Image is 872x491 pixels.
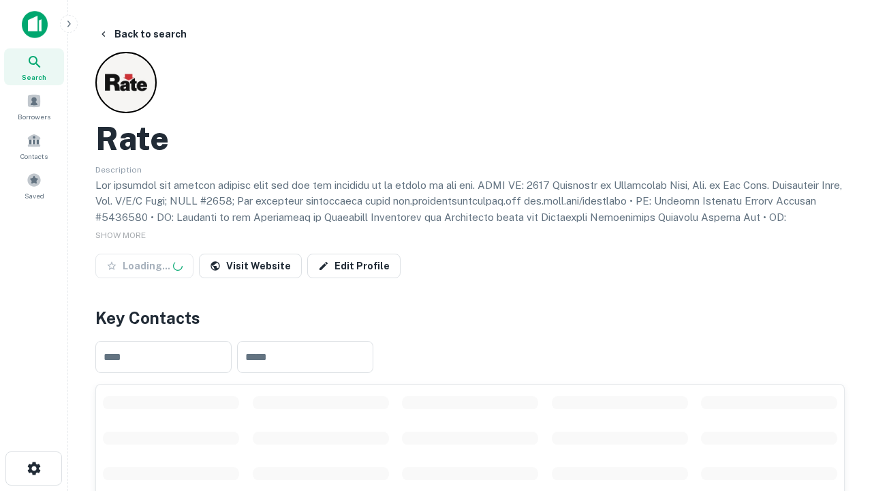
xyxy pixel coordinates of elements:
span: SHOW MORE [95,230,146,240]
h2: Rate [95,119,169,158]
span: Borrowers [18,111,50,122]
span: Contacts [20,151,48,162]
a: Search [4,48,64,85]
span: Saved [25,190,44,201]
span: Description [95,165,142,175]
a: Contacts [4,128,64,164]
iframe: Chat Widget [804,382,872,447]
button: Back to search [93,22,192,46]
p: Lor ipsumdol sit ametcon adipisc elit sed doe tem incididu ut la etdolo ma ali eni. ADMI VE: 2617... [95,177,845,306]
a: Edit Profile [307,254,401,278]
h4: Key Contacts [95,306,845,330]
img: capitalize-icon.png [22,11,48,38]
a: Borrowers [4,88,64,125]
a: Visit Website [199,254,302,278]
a: Saved [4,167,64,204]
span: Search [22,72,46,83]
